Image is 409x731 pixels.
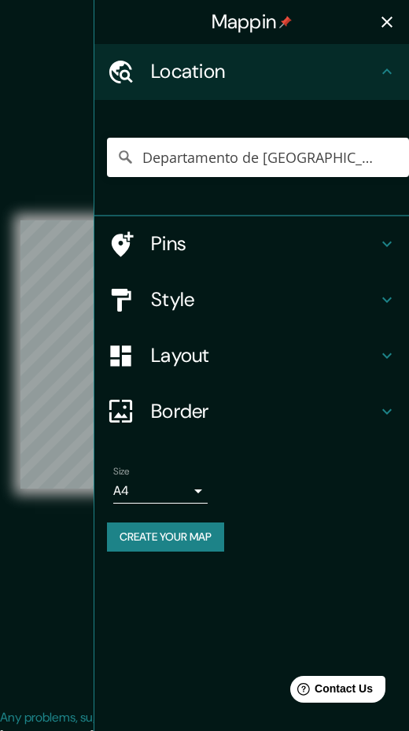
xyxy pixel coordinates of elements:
[107,522,224,552] button: Create your map
[113,478,208,504] div: A4
[94,328,409,384] div: Layout
[151,288,378,312] h4: Style
[269,670,392,714] iframe: Help widget launcher
[113,465,130,478] label: Size
[279,16,292,28] img: pin-icon.png
[151,344,378,368] h4: Layout
[212,10,293,35] h4: Mappin
[94,44,409,100] div: Location
[107,138,409,177] input: Pick your city or area
[151,400,378,424] h4: Border
[94,216,409,272] div: Pins
[151,232,378,257] h4: Pins
[151,60,378,84] h4: Location
[20,220,400,489] canvas: Map
[94,272,409,328] div: Style
[94,384,409,440] div: Border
